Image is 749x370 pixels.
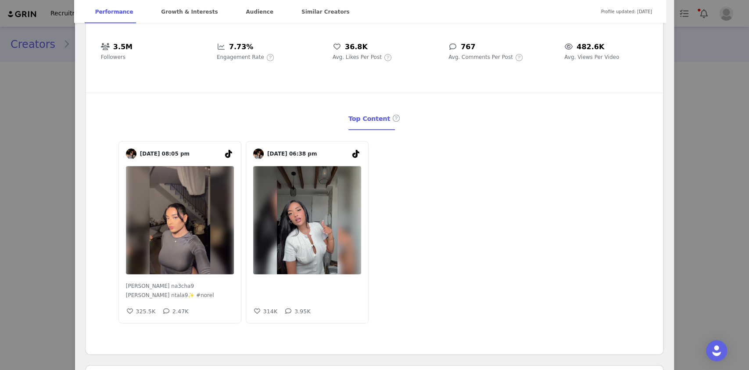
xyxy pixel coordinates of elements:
[564,53,619,61] span: Avg. Views Per Video
[126,152,234,288] img: v2
[217,53,264,61] span: Engagement Rate
[4,4,299,25] p: Hi [PERSON_NAME], You order has been accepted!
[118,141,241,323] a: [DATE] 08:05 pmAna na3cha9 ana ntala9✨ #norel [PERSON_NAME] na3cha9 [PERSON_NAME] ntala9✨ #norel ...
[21,57,182,64] span: Like & comment on at least 3 posts on our Instagram
[126,149,136,159] img: v2
[136,307,155,316] h5: 325.5K
[4,4,299,11] p: 5/29- 1st breach email sent
[246,141,369,323] a: [DATE] 06:38 pmPost image 314K 3.95K
[4,4,299,18] p: She has disappeared and doesn’t want to post anymore. The agency sent me screenshots, and she’s s...
[4,17,299,24] p: 9/11 - 1st breach sent again
[253,149,264,159] img: v2
[461,41,475,53] h5: 767
[113,41,133,53] h5: 3.5M
[136,150,223,158] span: [DATE] 08:05 pm
[277,166,338,274] img: Post image
[165,57,182,64] a: HERE
[253,152,361,288] img: v2
[21,71,136,78] span: Sit tight and relax until your order delivers!
[448,53,513,61] span: Avg. Comments Per Post
[172,307,189,316] h5: 2.47K
[348,108,401,131] div: Top Content
[577,41,604,53] h5: 482.6K
[229,41,254,53] h5: 7.73%
[4,31,299,38] p: Please stay in touch with your account manager once you receive your package.
[126,283,214,298] span: [PERSON_NAME] na3cha9 [PERSON_NAME] ntala9✨ #norel
[294,307,311,316] h5: 3.95K
[4,4,299,11] p: will not participate in [DATE] campaign
[4,4,299,11] p: will not participate in [DATE] campaign 2025
[263,307,277,316] h5: 314K
[150,166,211,274] img: Ana na3cha9 ana ntala9✨ #norel
[4,44,37,51] strong: Next Steps:
[706,340,727,361] div: Open Intercom Messenger
[333,53,382,61] span: Avg. Likes Per Post
[345,41,368,53] h5: 36.8K
[264,150,351,158] span: [DATE] 06:38 pm
[601,2,652,22] span: Profile updated: [DATE]
[21,64,100,71] span: Ensure this link is in your bio:
[101,53,125,61] span: Followers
